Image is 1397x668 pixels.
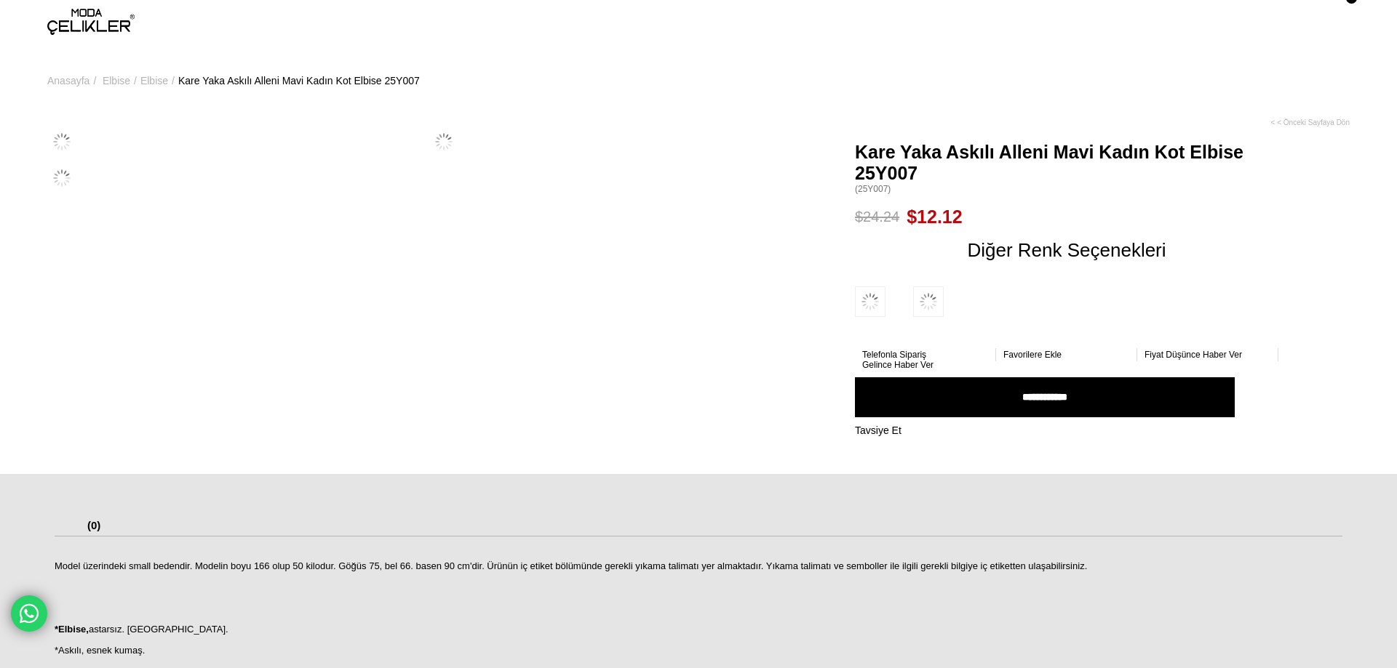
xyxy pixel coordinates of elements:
[907,206,962,228] span: $12.12
[178,44,420,118] a: Kare Yaka Askılı Alleni Mavi Kadın Kot Elbise 25Y007
[1271,118,1350,127] a: < < Önceki Sayfaya Dön
[47,9,135,35] img: logo
[855,184,1278,195] span: (25Y007)
[913,286,944,317] img: Kare Yaka Askılı Alleni Açık Mavi Kadın Kot Elbise 25Y007
[855,424,902,436] span: Tavsiye Et
[1145,350,1242,360] span: Fiyat Düşünce Haber Ver
[47,127,76,156] img: Alleni elbise 25Y007
[47,44,89,118] a: Anasayfa
[862,360,989,370] a: Gelince Haber Ver
[47,164,76,193] img: Alleni elbise 25Y007
[140,44,178,118] li: >
[1003,350,1130,360] a: Favorilere Ekle
[1145,350,1271,360] a: Fiyat Düşünce Haber Ver
[87,519,100,536] a: (0)
[103,44,140,118] li: >
[855,142,1278,184] span: Kare Yaka Askılı Alleni Mavi Kadın Kot Elbise 25Y007
[967,238,1166,262] span: Diğer Renk Seçenekleri
[87,519,100,531] span: (0)
[855,206,899,228] span: $24.24
[55,560,1342,572] p: Model üzerindeki small bedendir. Modelin boyu 166 olup 50 kilodur. Göğüs 75, bel 66. basen 90 cm'...
[1003,350,1062,360] span: Favorilere Ekle
[862,360,934,370] span: Gelince Haber Ver
[47,44,100,118] li: >
[103,44,130,118] a: Elbise
[55,624,1342,635] p: astarsız. [GEOGRAPHIC_DATA].
[862,350,989,360] a: Telefonla Sipariş
[140,44,168,118] a: Elbise
[862,350,926,360] span: Telefonla Sipariş
[55,624,89,635] strong: *Elbise,
[429,127,458,156] img: Alleni elbise 25Y007
[855,286,885,317] img: Kare Yaka Askılı Alleni Buz Mavisi Kadın Kot Elbise 25Y007
[55,645,1342,656] p: *Askılı, esnek kumaş.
